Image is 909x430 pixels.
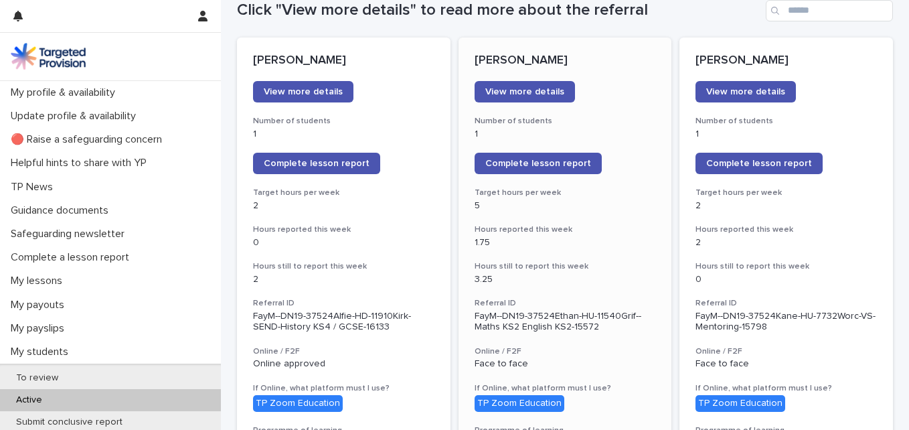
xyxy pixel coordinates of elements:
[5,181,64,194] p: TP News
[475,224,656,235] h3: Hours reported this week
[5,228,135,240] p: Safeguarding newsletter
[5,251,140,264] p: Complete a lesson report
[253,188,434,198] h3: Target hours per week
[5,299,75,311] p: My payouts
[5,275,73,287] p: My lessons
[695,274,877,285] p: 0
[475,346,656,357] h3: Online / F2F
[695,81,796,102] a: View more details
[475,54,656,68] p: [PERSON_NAME]
[475,188,656,198] h3: Target hours per week
[695,395,785,412] div: TP Zoom Education
[706,159,812,168] span: Complete lesson report
[475,274,656,285] p: 3.25
[695,346,877,357] h3: Online / F2F
[253,274,434,285] p: 2
[264,159,369,168] span: Complete lesson report
[485,87,564,96] span: View more details
[253,116,434,127] h3: Number of students
[253,261,434,272] h3: Hours still to report this week
[253,237,434,248] p: 0
[253,81,353,102] a: View more details
[695,54,877,68] p: [PERSON_NAME]
[264,87,343,96] span: View more details
[11,43,86,70] img: M5nRWzHhSzIhMunXDL62
[5,346,79,358] p: My students
[5,157,157,169] p: Helpful hints to share with YP
[253,383,434,394] h3: If Online, what platform must I use?
[485,159,591,168] span: Complete lesson report
[695,129,877,140] p: 1
[5,110,147,123] p: Update profile & availability
[253,358,434,370] p: Online approved
[253,346,434,357] h3: Online / F2F
[695,153,823,174] a: Complete lesson report
[475,261,656,272] h3: Hours still to report this week
[253,153,380,174] a: Complete lesson report
[253,224,434,235] h3: Hours reported this week
[475,311,656,334] p: FayM--DN19-37524Ethan-HU-11540Grif--Maths KS2 English KS2-15572
[253,129,434,140] p: 1
[475,153,602,174] a: Complete lesson report
[695,237,877,248] p: 2
[253,311,434,334] p: FayM--DN19-37524Alfie-HD-11910Kirk-SEND-History KS4 / GCSE-16133
[695,188,877,198] h3: Target hours per week
[5,204,119,217] p: Guidance documents
[695,261,877,272] h3: Hours still to report this week
[695,298,877,309] h3: Referral ID
[5,322,75,335] p: My payslips
[475,81,575,102] a: View more details
[5,395,53,406] p: Active
[237,1,760,20] h1: Click "View more details" to read more about the referral
[5,372,69,384] p: To review
[5,417,133,428] p: Submit conclusive report
[475,129,656,140] p: 1
[253,54,434,68] p: [PERSON_NAME]
[475,395,564,412] div: TP Zoom Education
[695,200,877,212] p: 2
[706,87,785,96] span: View more details
[475,358,656,370] p: Face to face
[695,224,877,235] h3: Hours reported this week
[695,383,877,394] h3: If Online, what platform must I use?
[253,298,434,309] h3: Referral ID
[475,200,656,212] p: 5
[253,200,434,212] p: 2
[475,383,656,394] h3: If Online, what platform must I use?
[5,133,173,146] p: 🔴 Raise a safeguarding concern
[253,395,343,412] div: TP Zoom Education
[695,358,877,370] p: Face to face
[475,237,656,248] p: 1.75
[695,311,877,334] p: FayM--DN19-37524Kane-HU-7732Worc-VS-Mentoring-15798
[5,86,126,99] p: My profile & availability
[475,298,656,309] h3: Referral ID
[475,116,656,127] h3: Number of students
[695,116,877,127] h3: Number of students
